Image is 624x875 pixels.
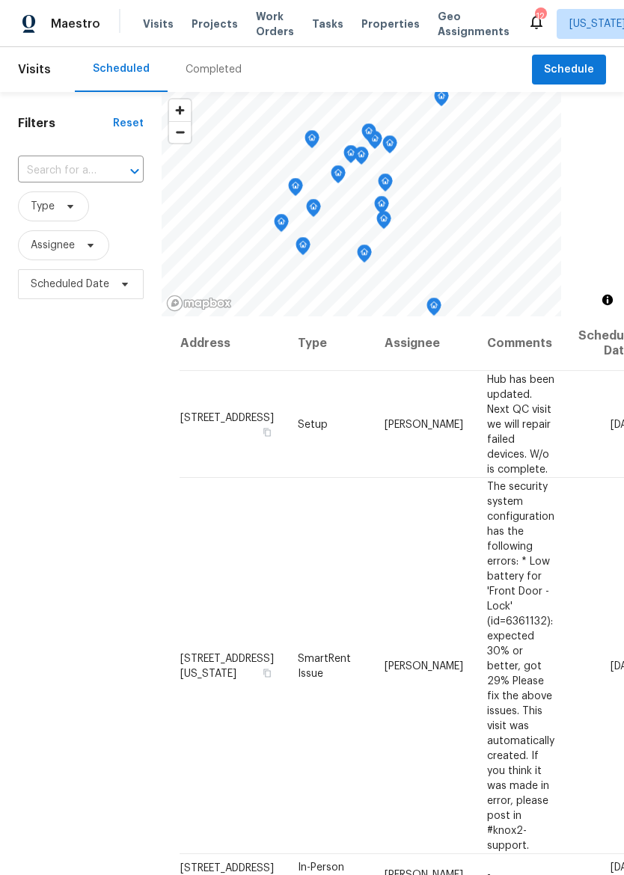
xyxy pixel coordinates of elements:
[169,99,191,121] button: Zoom in
[51,16,100,31] span: Maestro
[274,214,289,237] div: Map marker
[180,412,274,423] span: [STREET_ADDRESS]
[373,316,475,371] th: Assignee
[31,199,55,214] span: Type
[312,19,343,29] span: Tasks
[535,9,545,24] div: 12
[426,298,441,321] div: Map marker
[434,88,449,111] div: Map marker
[186,62,242,77] div: Completed
[378,174,393,197] div: Map marker
[18,116,113,131] h1: Filters
[306,199,321,222] div: Map marker
[286,316,373,371] th: Type
[343,145,358,168] div: Map marker
[31,238,75,253] span: Assignee
[487,481,554,850] span: The security system configuration has the following errors: * Low battery for 'Front Door - Lock'...
[31,277,109,292] span: Scheduled Date
[331,165,346,188] div: Map marker
[260,666,274,679] button: Copy Address
[603,292,612,308] span: Toggle attribution
[382,135,397,159] div: Map marker
[256,9,294,39] span: Work Orders
[361,123,376,147] div: Map marker
[354,147,369,170] div: Map marker
[288,178,303,201] div: Map marker
[385,419,463,429] span: [PERSON_NAME]
[376,211,391,234] div: Map marker
[192,16,238,31] span: Projects
[143,16,174,31] span: Visits
[180,316,286,371] th: Address
[385,660,463,671] span: [PERSON_NAME]
[124,161,145,182] button: Open
[162,92,561,316] canvas: Map
[180,863,274,874] span: [STREET_ADDRESS]
[438,9,510,39] span: Geo Assignments
[532,55,606,85] button: Schedule
[180,653,274,678] span: [STREET_ADDRESS][US_STATE]
[305,130,319,153] div: Map marker
[93,61,150,76] div: Scheduled
[18,53,51,86] span: Visits
[361,16,420,31] span: Properties
[296,237,311,260] div: Map marker
[599,291,617,309] button: Toggle attribution
[166,295,232,312] a: Mapbox homepage
[169,121,191,143] button: Zoom out
[475,316,566,371] th: Comments
[260,425,274,438] button: Copy Address
[169,122,191,143] span: Zoom out
[298,419,328,429] span: Setup
[374,196,389,219] div: Map marker
[113,116,144,131] div: Reset
[18,159,102,182] input: Search for an address...
[544,61,594,79] span: Schedule
[357,245,372,268] div: Map marker
[298,653,351,678] span: SmartRent Issue
[487,374,554,474] span: Hub has been updated. Next QC visit we will repair failed devices. W/o is complete.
